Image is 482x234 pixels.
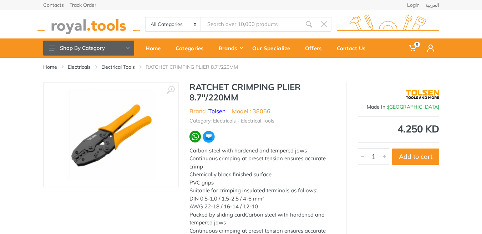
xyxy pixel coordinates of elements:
[68,63,91,71] a: Electricals
[70,2,96,7] a: Track Order
[146,63,249,71] li: RATCHET CRIMPING PLIER 8.7"/220MM
[232,107,270,115] li: Model : 38056
[414,42,420,47] span: 0
[141,41,171,56] div: Home
[332,41,376,56] div: Contact Us
[300,41,332,56] div: Offers
[214,41,247,56] div: Brands
[247,38,300,58] a: Our Specialize
[189,82,336,103] h1: RATCHET CRIMPING PLIER 8.7"/220MM
[247,41,300,56] div: Our Specialize
[189,131,201,142] img: wa.webp
[358,103,439,111] div: Made In :
[406,85,439,103] img: Tolsen
[208,108,225,115] a: Tolsen
[201,17,301,32] input: Site search
[358,124,439,134] div: 4.250 KD
[337,15,439,34] img: royal.tools Logo
[66,90,156,180] img: Royal Tools - RATCHET CRIMPING PLIER 8.7
[392,149,439,165] button: Add to cart
[37,15,140,34] img: royal.tools Logo
[300,38,332,58] a: Offers
[202,130,215,143] img: ma.webp
[388,104,439,110] span: [GEOGRAPHIC_DATA]
[189,117,274,125] li: Category: Electricals - Electrical Tools
[171,38,214,58] a: Categories
[101,63,135,71] a: Electrical Tools
[43,2,64,7] a: Contacts
[146,17,202,31] select: Category
[43,63,439,71] nav: breadcrumb
[141,38,171,58] a: Home
[189,107,225,115] li: Brand :
[407,2,420,7] a: Login
[43,41,134,56] button: Shop By Category
[332,38,376,58] a: Contact Us
[404,38,422,58] a: 0
[43,63,57,71] a: Home
[171,41,214,56] div: Categories
[425,2,439,7] a: العربية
